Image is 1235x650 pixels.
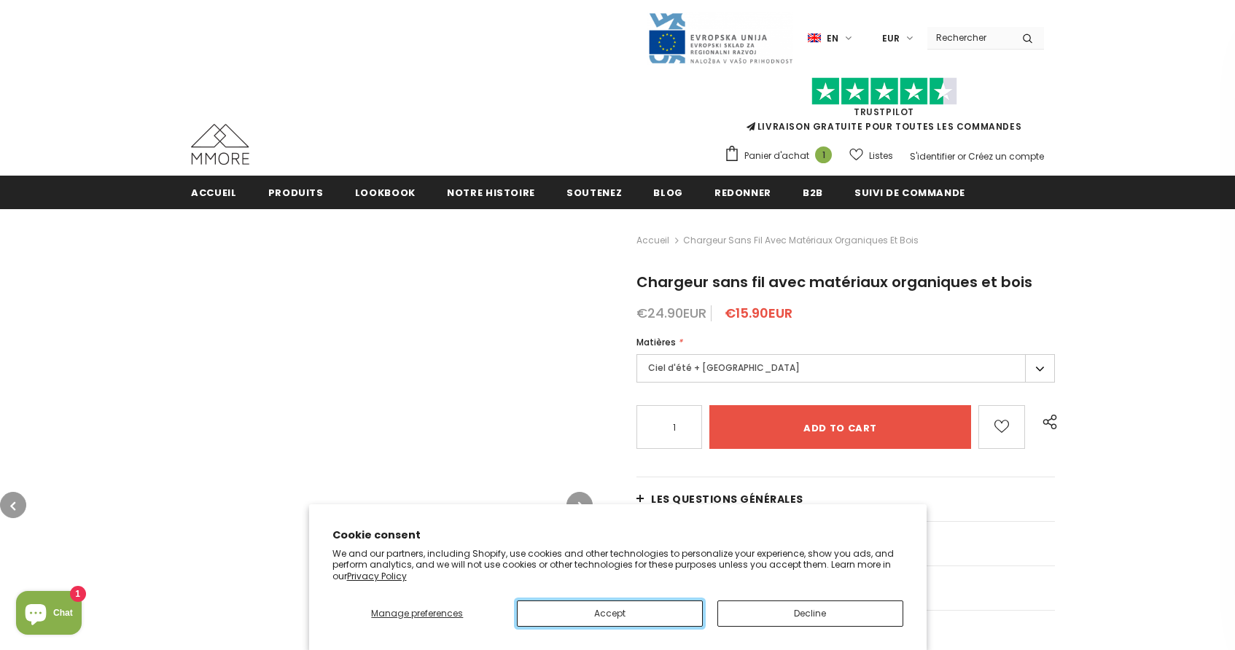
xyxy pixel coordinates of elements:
a: Les questions générales [636,477,1055,521]
span: Lookbook [355,186,416,200]
span: EUR [882,31,900,46]
inbox-online-store-chat: Shopify online store chat [12,591,86,638]
span: Redonner [714,186,771,200]
span: Matières [636,336,676,348]
span: Produits [268,186,324,200]
a: Blog [653,176,683,208]
label: Ciel d'été + [GEOGRAPHIC_DATA] [636,354,1055,383]
button: Manage preferences [332,600,503,627]
a: B2B [803,176,823,208]
span: 1 [815,146,832,163]
img: i-lang-1.png [808,32,821,44]
span: Notre histoire [447,186,535,200]
a: Suivi de commande [854,176,965,208]
span: Les questions générales [651,492,803,506]
span: Accueil [191,186,237,200]
a: Redonner [714,176,771,208]
a: Panier d'achat 1 [724,145,839,167]
input: Add to cart [709,405,971,449]
span: Chargeur sans fil avec matériaux organiques et bois [636,272,1032,292]
p: We and our partners, including Shopify, use cookies and other technologies to personalize your ex... [332,548,903,582]
h2: Cookie consent [332,528,903,543]
span: Suivi de commande [854,186,965,200]
a: Notre histoire [447,176,535,208]
span: B2B [803,186,823,200]
a: Privacy Policy [347,570,407,582]
span: Blog [653,186,683,200]
a: Créez un compte [968,150,1044,162]
span: Listes [869,149,893,163]
a: soutenez [566,176,622,208]
img: Faites confiance aux étoiles pilotes [811,77,957,106]
span: Manage preferences [371,607,463,619]
a: Lookbook [355,176,416,208]
span: Chargeur sans fil avec matériaux organiques et bois [683,232,919,249]
span: €15.90EUR [725,304,792,322]
span: soutenez [566,186,622,200]
a: Accueil [636,232,669,249]
a: Produits [268,176,324,208]
a: Listes [849,143,893,168]
span: Panier d'achat [744,149,809,163]
button: Accept [517,600,703,627]
span: en [827,31,838,46]
span: LIVRAISON GRATUITE POUR TOUTES LES COMMANDES [724,84,1044,133]
span: or [957,150,966,162]
a: Javni Razpis [647,31,793,44]
a: S'identifier [910,150,955,162]
img: Javni Razpis [647,12,793,65]
a: TrustPilot [854,106,914,118]
button: Decline [717,600,903,627]
span: €24.90EUR [636,304,706,322]
img: Cas MMORE [191,124,249,165]
a: Accueil [191,176,237,208]
input: Search Site [927,27,1011,48]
